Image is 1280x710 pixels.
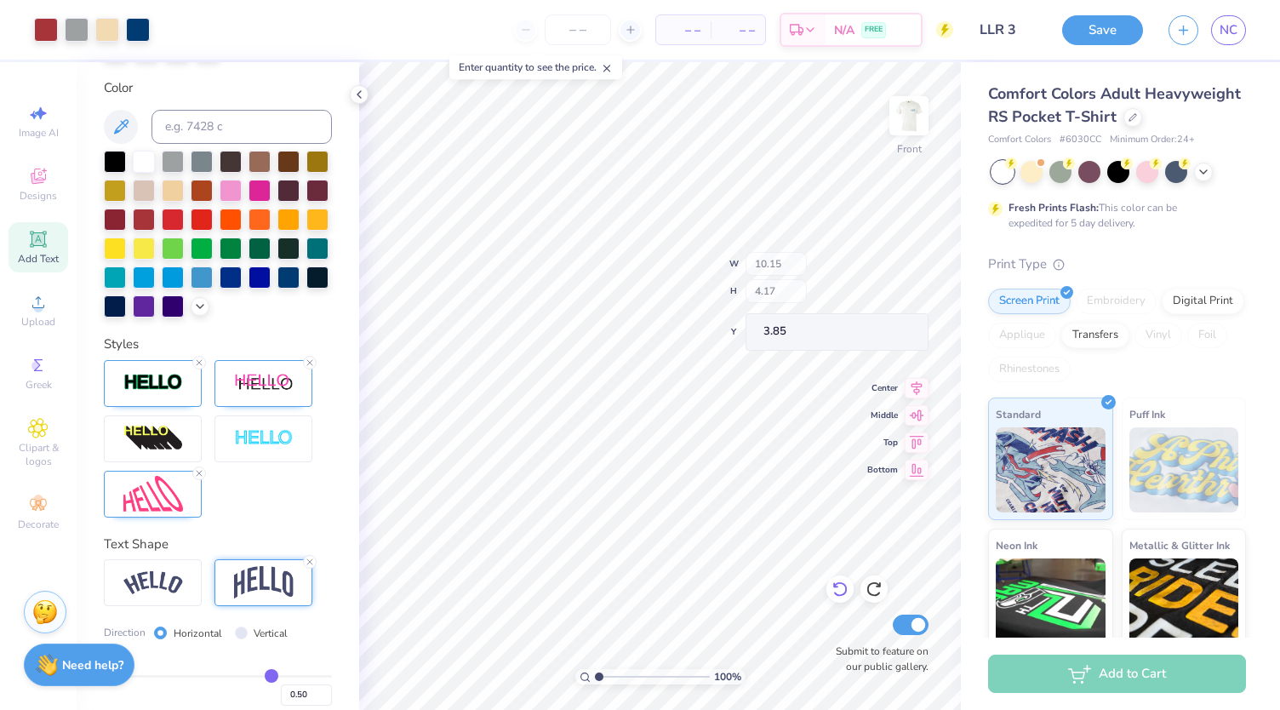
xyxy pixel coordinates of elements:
[996,558,1106,644] img: Neon Ink
[9,441,68,468] span: Clipart & logos
[1129,405,1165,423] span: Puff Ink
[988,255,1246,274] div: Print Type
[19,126,59,140] span: Image AI
[18,252,59,266] span: Add Text
[826,644,929,674] label: Submit to feature on our public gallery.
[988,357,1071,382] div: Rhinestones
[1061,323,1129,348] div: Transfers
[104,78,332,98] div: Color
[721,21,755,39] span: – –
[234,373,294,394] img: Shadow
[897,141,922,157] div: Front
[892,99,926,133] img: Front
[834,21,854,39] span: N/A
[1076,289,1157,314] div: Embroidery
[996,536,1037,554] span: Neon Ink
[1062,15,1143,45] button: Save
[104,625,146,640] span: Direction
[20,189,57,203] span: Designs
[1134,323,1182,348] div: Vinyl
[666,21,700,39] span: – –
[1220,20,1237,40] span: NC
[234,566,294,598] img: Arch
[123,571,183,594] img: Arc
[104,535,332,554] div: Text Shape
[867,382,898,394] span: Center
[254,626,288,641] label: Vertical
[988,323,1056,348] div: Applique
[21,315,55,329] span: Upload
[996,405,1041,423] span: Standard
[1129,558,1239,644] img: Metallic & Glitter Ink
[714,669,741,684] span: 100 %
[151,110,332,144] input: e.g. 7428 c
[104,335,332,354] div: Styles
[1211,15,1246,45] a: NC
[234,429,294,449] img: Negative Space
[867,409,898,421] span: Middle
[966,13,1049,47] input: Untitled Design
[1009,200,1218,231] div: This color can be expedited for 5 day delivery.
[867,464,898,476] span: Bottom
[865,24,883,36] span: FREE
[123,373,183,392] img: Stroke
[988,289,1071,314] div: Screen Print
[123,476,183,512] img: Free Distort
[545,14,611,45] input: – –
[1060,133,1101,147] span: # 6030CC
[1162,289,1244,314] div: Digital Print
[18,518,59,531] span: Decorate
[62,657,123,673] strong: Need help?
[996,427,1106,512] img: Standard
[867,437,898,449] span: Top
[1009,201,1099,215] strong: Fresh Prints Flash:
[1129,536,1230,554] span: Metallic & Glitter Ink
[988,133,1051,147] span: Comfort Colors
[123,425,183,452] img: 3d Illusion
[174,626,222,641] label: Horizontal
[988,83,1241,127] span: Comfort Colors Adult Heavyweight RS Pocket T-Shirt
[26,378,52,392] span: Greek
[1129,427,1239,512] img: Puff Ink
[449,55,622,79] div: Enter quantity to see the price.
[1187,323,1227,348] div: Foil
[1110,133,1195,147] span: Minimum Order: 24 +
